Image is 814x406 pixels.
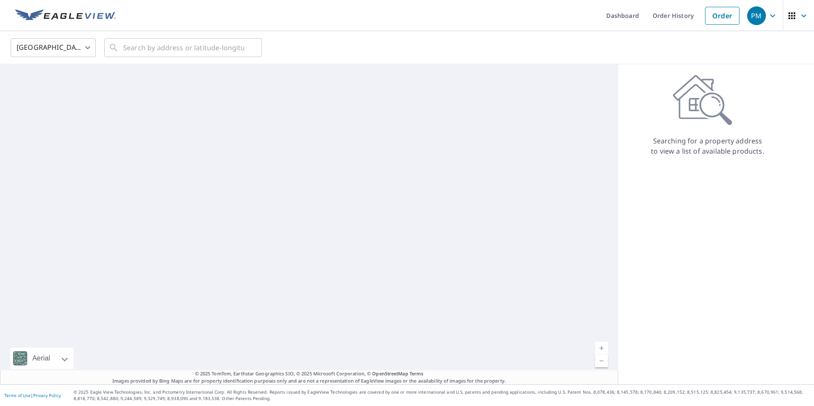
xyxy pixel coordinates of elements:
[123,36,244,60] input: Search by address or latitude-longitude
[195,370,424,377] span: © 2025 TomTom, Earthstar Geographics SIO, © 2025 Microsoft Corporation, ©
[11,36,96,60] div: [GEOGRAPHIC_DATA]
[595,355,608,367] a: Current Level 5, Zoom Out
[651,136,765,156] p: Searching for a property address to view a list of available products.
[10,348,74,369] div: Aerial
[705,7,739,25] a: Order
[372,370,408,377] a: OpenStreetMap
[33,392,61,398] a: Privacy Policy
[15,9,116,22] img: EV Logo
[747,6,766,25] div: PM
[595,342,608,355] a: Current Level 5, Zoom In
[410,370,424,377] a: Terms
[4,392,31,398] a: Terms of Use
[30,348,53,369] div: Aerial
[4,393,61,398] p: |
[74,389,810,402] p: © 2025 Eagle View Technologies, Inc. and Pictometry International Corp. All Rights Reserved. Repo...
